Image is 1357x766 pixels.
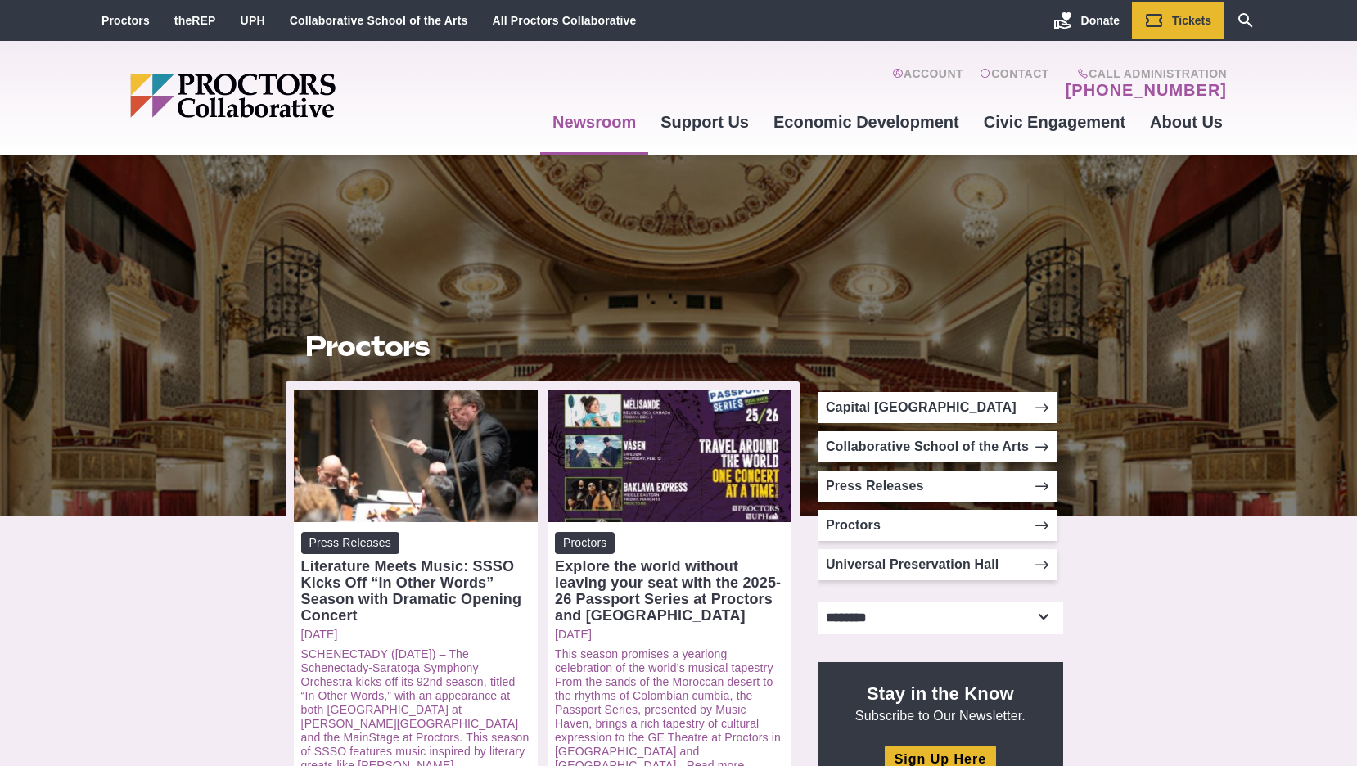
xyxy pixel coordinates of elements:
[867,683,1014,704] strong: Stay in the Know
[1061,67,1227,80] span: Call Administration
[241,14,265,27] a: UPH
[555,628,784,642] a: [DATE]
[1132,2,1224,39] a: Tickets
[130,74,462,118] img: Proctors logo
[818,510,1057,541] a: Proctors
[837,682,1044,724] p: Subscribe to Our Newsletter.
[101,14,150,27] a: Proctors
[818,549,1057,580] a: Universal Preservation Hall
[1041,2,1132,39] a: Donate
[540,100,648,144] a: Newsroom
[980,67,1049,100] a: Contact
[818,471,1057,502] a: Press Releases
[1138,100,1235,144] a: About Us
[492,14,636,27] a: All Proctors Collaborative
[301,532,530,624] a: Press Releases Literature Meets Music: SSSO Kicks Off “In Other Words” Season with Dramatic Openi...
[648,100,761,144] a: Support Us
[1172,14,1211,27] span: Tickets
[301,532,399,554] span: Press Releases
[972,100,1138,144] a: Civic Engagement
[818,602,1063,634] select: Select category
[555,532,784,624] a: Proctors Explore the world without leaving your seat with the 2025-26 Passport Series at Proctors...
[305,331,780,362] h1: Proctors
[1224,2,1268,39] a: Search
[174,14,216,27] a: theREP
[290,14,468,27] a: Collaborative School of the Arts
[555,558,784,624] div: Explore the world without leaving your seat with the 2025-26 Passport Series at Proctors and [GEO...
[892,67,963,100] a: Account
[301,628,530,642] a: [DATE]
[818,392,1057,423] a: Capital [GEOGRAPHIC_DATA]
[761,100,972,144] a: Economic Development
[301,558,530,624] div: Literature Meets Music: SSSO Kicks Off “In Other Words” Season with Dramatic Opening Concert
[818,431,1057,462] a: Collaborative School of the Arts
[1066,80,1227,100] a: [PHONE_NUMBER]
[1081,14,1120,27] span: Donate
[555,532,615,554] span: Proctors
